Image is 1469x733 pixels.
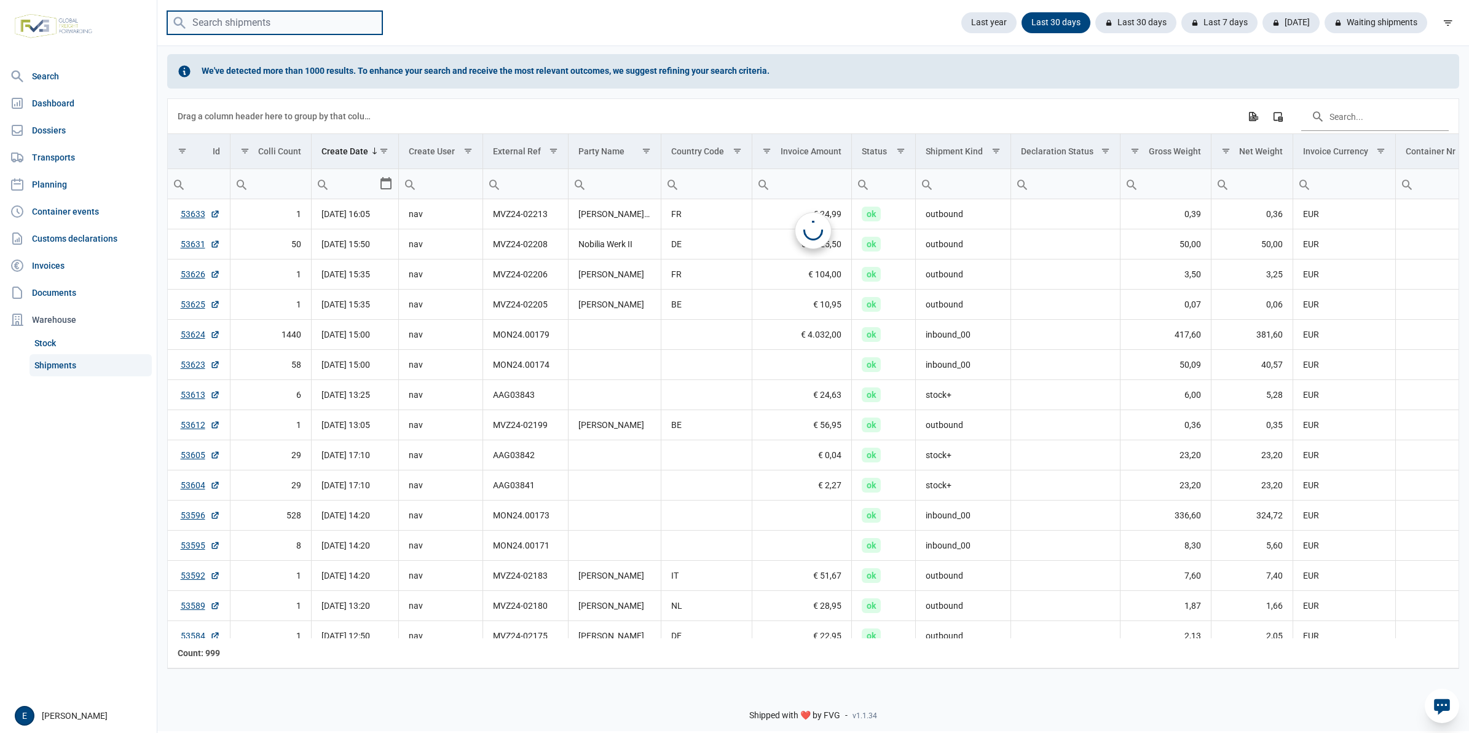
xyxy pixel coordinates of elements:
[1211,290,1293,320] td: 0,06
[1120,169,1211,199] td: Filter cell
[1293,169,1395,199] input: Filter cell
[230,561,311,591] td: 1
[915,380,1010,410] td: stock+
[661,134,752,169] td: Column Country Code
[1211,199,1293,229] td: 0,36
[661,169,683,199] div: Search box
[321,541,370,550] span: [DATE] 14:20
[1211,134,1293,169] td: Column Net Weight
[321,420,370,430] span: [DATE] 13:05
[311,169,398,199] td: Filter cell
[398,199,482,229] td: nav
[409,146,455,156] div: Create User
[482,410,568,440] td: MVZ24-02199
[926,146,983,156] div: Shipment Kind
[1301,101,1449,131] input: Search in the data grid
[1101,146,1110,156] span: Show filter options for column 'Declaration Status'
[1120,440,1211,470] td: 23,20
[915,470,1010,501] td: stock+
[661,561,752,591] td: IT
[398,410,482,440] td: nav
[578,146,624,156] div: Party Name
[1149,146,1201,156] div: Gross Weight
[915,501,1010,531] td: inbound_00
[398,320,482,350] td: nav
[482,470,568,501] td: AAG03841
[482,440,568,470] td: AAG03842
[1376,146,1385,156] span: Show filter options for column 'Invoice Currency'
[168,99,1459,668] div: Data grid with 999 rows and 18 columns
[1120,531,1211,561] td: 8,30
[5,307,152,332] div: Warehouse
[915,134,1010,169] td: Column Shipment Kind
[801,328,841,341] span: € 4.032,00
[230,199,311,229] td: 1
[181,600,220,612] a: 53589
[1242,105,1264,127] div: Export all data to Excel
[181,419,220,431] a: 53612
[321,299,370,309] span: [DATE] 15:35
[896,146,905,156] span: Show filter options for column 'Status'
[321,146,368,156] div: Create Date
[862,478,881,493] span: ok
[181,449,220,461] a: 53605
[851,169,915,199] td: Filter cell
[961,12,1017,33] div: Last year
[482,320,568,350] td: MON24.00179
[915,410,1010,440] td: outbound
[1211,561,1293,591] td: 7,40
[862,207,881,221] span: ok
[1211,169,1293,199] input: Filter cell
[1293,169,1395,199] td: Filter cell
[915,531,1010,561] td: inbound_00
[915,320,1010,350] td: inbound_00
[661,591,752,621] td: NL
[1211,320,1293,350] td: 381,60
[568,561,661,591] td: [PERSON_NAME]
[1293,260,1395,290] td: EUR
[818,449,841,461] span: € 0,04
[15,706,34,726] div: E
[752,134,851,169] td: Column Invoice Amount
[398,621,482,651] td: nav
[1211,229,1293,260] td: 50,00
[1267,105,1289,127] div: Column Chooser
[568,199,661,229] td: [PERSON_NAME] [PERSON_NAME]
[5,172,152,197] a: Planning
[5,91,152,116] a: Dashboard
[1293,320,1395,350] td: EUR
[5,118,152,143] a: Dossiers
[752,169,774,199] div: Search box
[321,450,370,460] span: [DATE] 17:10
[482,229,568,260] td: MVZ24-02208
[1130,146,1140,156] span: Show filter options for column 'Gross Weight'
[168,169,230,199] input: Filter cell
[813,600,841,612] span: € 28,95
[399,169,482,199] input: Filter cell
[230,470,311,501] td: 29
[915,260,1010,290] td: outbound
[398,470,482,501] td: nav
[568,134,661,169] td: Column Party Name
[803,221,823,240] div: Loading...
[482,531,568,561] td: MON24.00171
[1293,531,1395,561] td: EUR
[568,290,661,320] td: [PERSON_NAME]
[733,146,742,156] span: Show filter options for column 'Country Code'
[178,647,220,659] div: Id Count: 999
[862,237,881,252] span: ok
[916,169,1010,199] input: Filter cell
[230,621,311,651] td: 1
[482,621,568,651] td: MVZ24-02175
[230,229,311,260] td: 50
[167,54,1459,89] div: We've detected more than 1000 results. To enhance your search and receive the most relevant outco...
[661,260,752,290] td: FR
[862,146,887,156] div: Status
[321,601,370,611] span: [DATE] 13:20
[991,146,1001,156] span: Show filter options for column 'Shipment Kind'
[1010,134,1120,169] td: Column Declaration Status
[569,169,661,199] input: Filter cell
[1293,440,1395,470] td: EUR
[852,169,915,199] input: Filter cell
